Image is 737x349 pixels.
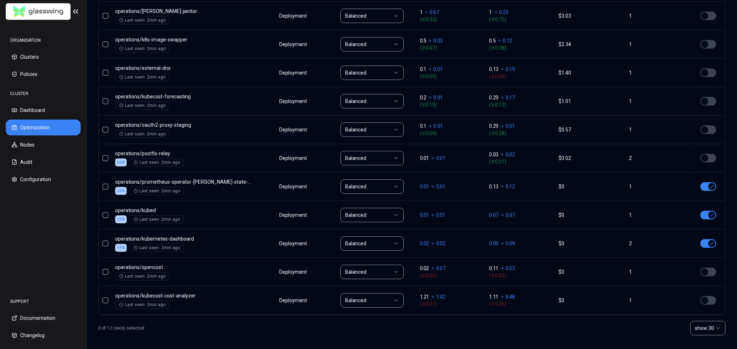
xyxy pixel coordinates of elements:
[115,150,253,157] p: postfix-relay
[134,216,180,222] div: Last seen: 2min ago
[420,122,426,130] p: 0.1
[279,69,308,76] div: Deployment
[430,9,439,16] p: 0.67
[279,240,308,247] div: Deployment
[420,9,423,16] p: 1
[506,151,515,158] p: 0.02
[279,126,308,133] div: Deployment
[506,183,515,190] p: 0.12
[506,94,515,101] p: 0.17
[115,158,127,166] div: HPA is enabled on CPU, only memory will be optimised.
[489,183,498,190] p: 0.13
[279,41,308,48] div: Deployment
[629,69,684,76] div: 1
[420,66,426,73] p: 0.1
[489,211,498,219] p: 0.07
[420,155,429,162] p: 0.01
[489,16,552,23] span: ( 0.75 )
[489,66,498,73] p: 0.13
[489,37,496,44] p: 0.5
[115,235,253,242] p: kubernetes-dashboard
[506,240,515,247] p: 0.09
[436,240,446,247] p: 0.02
[436,211,446,219] p: 0.01
[559,126,623,133] div: $0.57
[489,272,552,279] span: ( 0.42 )
[629,297,684,304] div: 1
[134,188,180,194] div: Last seen: 2min ago
[134,245,180,251] div: Last seen: 2min ago
[134,160,180,165] div: Last seen: 2min ago
[559,268,623,276] div: $0
[629,183,684,190] div: 1
[420,94,426,101] p: 0.2
[420,16,483,23] span: ( 0.33 )
[506,293,515,300] p: 6.48
[279,155,308,162] div: Deployment
[420,300,483,308] span: ( 0.21 )
[489,122,498,130] p: 0.29
[279,268,308,276] div: Deployment
[503,37,512,44] p: 0.12
[559,183,623,190] div: $0
[489,101,552,108] span: ( 0.13 )
[506,122,515,130] p: 0.01
[6,102,81,118] button: Dashboard
[279,98,308,105] div: Deployment
[489,94,498,101] p: 0.29
[433,94,443,101] p: 0.01
[6,171,81,187] button: Configuration
[436,293,446,300] p: 1.42
[499,9,508,16] p: 0.25
[115,207,253,214] p: kubed
[279,211,308,219] div: Deployment
[629,155,684,162] div: 2
[115,187,127,195] div: VPA
[6,49,81,65] button: Clusters
[119,74,166,80] div: Last seen: 2min ago
[559,240,623,247] div: $0
[433,37,443,44] p: 0.03
[279,12,308,19] div: Deployment
[420,130,483,137] span: ( 0.09 )
[559,211,623,219] div: $0
[119,273,166,279] div: Last seen: 2min ago
[506,265,515,272] p: 0.53
[629,240,684,247] div: 2
[489,73,552,80] span: ( 0.06 )
[559,69,623,76] div: $1.40
[420,37,426,44] p: 0.5
[115,93,253,100] p: kubecost-forecasting
[6,137,81,153] button: Nodes
[700,154,716,162] button: HPA is enabled on CPU, only the other resource will be optimised.
[489,293,498,300] p: 1.11
[489,300,552,308] span: ( 5.36 )
[489,9,492,16] p: 1
[10,3,66,20] img: GlassWing
[119,46,166,52] div: Last seen: 2min ago
[6,154,81,170] button: Audit
[420,265,429,272] p: 0.02
[279,183,308,190] div: Deployment
[119,17,166,23] div: Last seen: 2min ago
[436,265,446,272] p: 0.07
[6,294,81,309] div: SUPPORT
[436,155,446,162] p: 0.01
[489,240,498,247] p: 0.09
[420,240,429,247] p: 0.02
[115,36,253,43] p: k8s-image-swapper
[115,64,253,72] p: external-dns
[115,121,253,129] p: oauth2-proxy-staging
[420,101,483,108] span: ( 0.19 )
[98,325,144,331] p: 0 of 12 row(s) selected
[506,211,515,219] p: 0.07
[115,292,253,299] p: kubecost-cost-analyzer
[420,44,483,52] span: ( 0.47 )
[506,66,515,73] p: 0.19
[489,44,552,52] span: ( 0.38 )
[629,12,684,19] div: 1
[489,265,498,272] p: 0.11
[420,73,483,80] span: ( 0.09 )
[559,297,623,304] div: $0
[119,103,166,108] div: Last seen: 2min ago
